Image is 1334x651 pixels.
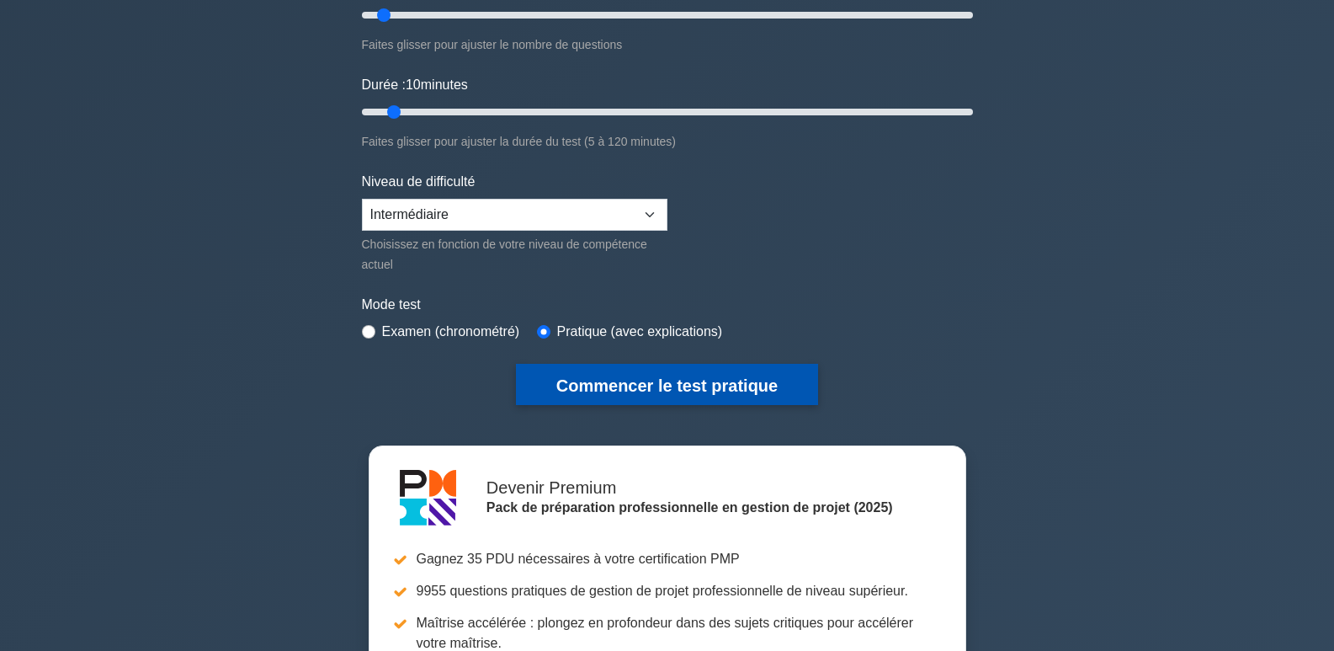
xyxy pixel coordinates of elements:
font: Pratique (avec explications) [557,324,723,339]
button: Commencer le test pratique [516,364,818,405]
font: 10 [406,77,421,92]
font: Faites glisser pour ajuster la durée du test (5 à 120 minutes) [362,135,677,148]
font: Niveau de difficulté [362,174,476,189]
font: Faites glisser pour ajuster le nombre de questions [362,38,623,51]
font: Mode test [362,297,421,312]
font: Examen (chronométré) [382,324,520,339]
font: Choisissez en fonction de votre niveau de compétence actuel [362,237,647,271]
font: minutes [421,77,468,92]
font: Durée : [362,77,406,92]
font: Commencer le test pratique [556,376,778,395]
